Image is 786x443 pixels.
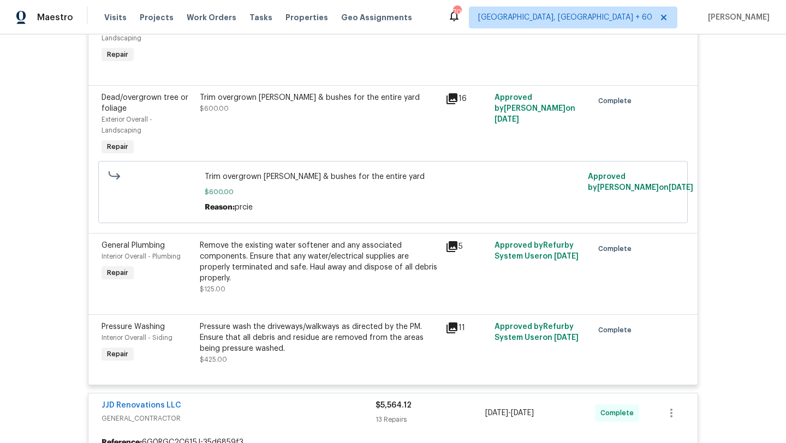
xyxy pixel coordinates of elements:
[669,184,693,191] span: [DATE]
[200,286,225,292] span: $125.00
[103,141,133,152] span: Repair
[445,92,488,105] div: 16
[598,243,636,254] span: Complete
[102,94,188,112] span: Dead/overgrown tree or foliage
[200,321,439,354] div: Pressure wash the driveways/walkways as directed by the PM. Ensure that all debris and residue ar...
[200,92,439,103] div: Trim overgrown [PERSON_NAME] & bushes for the entire yard
[200,105,229,112] span: $600.00
[285,12,328,23] span: Properties
[445,240,488,253] div: 5
[445,321,488,334] div: 11
[103,349,133,360] span: Repair
[249,14,272,21] span: Tasks
[200,240,439,284] div: Remove the existing water softener and any associated components. Ensure that any water/electrica...
[554,334,579,342] span: [DATE]
[453,7,461,17] div: 702
[511,409,534,417] span: [DATE]
[588,173,693,191] span: Approved by [PERSON_NAME] on
[704,12,770,23] span: [PERSON_NAME]
[478,12,652,23] span: [GEOGRAPHIC_DATA], [GEOGRAPHIC_DATA] + 60
[205,203,235,211] span: Reason:
[102,253,181,260] span: Interior Overall - Plumbing
[598,95,636,106] span: Complete
[200,356,227,363] span: $425.00
[485,409,508,417] span: [DATE]
[103,49,133,60] span: Repair
[495,94,575,123] span: Approved by [PERSON_NAME] on
[376,414,485,425] div: 13 Repairs
[495,242,579,260] span: Approved by Refurby System User on
[104,12,127,23] span: Visits
[102,242,165,249] span: General Plumbing
[205,171,582,182] span: Trim overgrown [PERSON_NAME] & bushes for the entire yard
[376,402,412,409] span: $5,564.12
[37,12,73,23] span: Maestro
[103,267,133,278] span: Repair
[341,12,412,23] span: Geo Assignments
[140,12,174,23] span: Projects
[102,402,181,409] a: JJD Renovations LLC
[102,116,152,134] span: Exterior Overall - Landscaping
[235,203,253,211] span: prcie
[102,334,172,341] span: Interior Overall - Siding
[485,408,534,418] span: -
[187,12,236,23] span: Work Orders
[495,323,579,342] span: Approved by Refurby System User on
[205,187,582,197] span: $600.00
[598,325,636,336] span: Complete
[495,116,519,123] span: [DATE]
[554,253,579,260] span: [DATE]
[102,413,376,424] span: GENERAL_CONTRACTOR
[102,323,165,331] span: Pressure Washing
[600,408,638,418] span: Complete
